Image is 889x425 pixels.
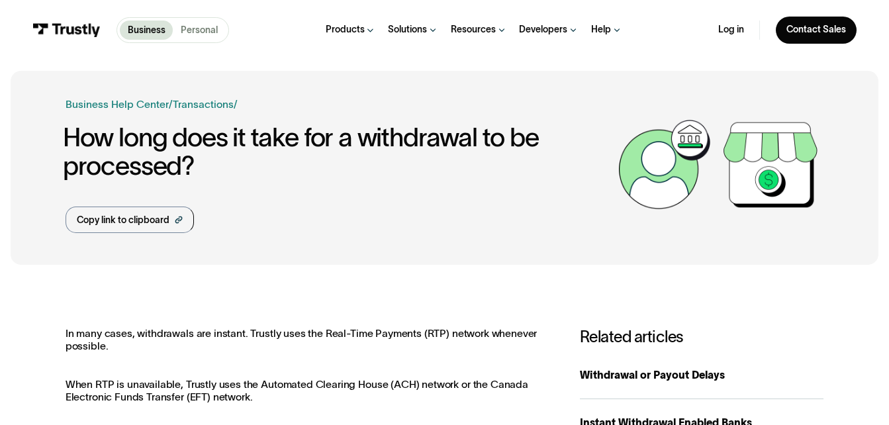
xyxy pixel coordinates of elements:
[120,21,173,40] a: Business
[388,24,427,36] div: Solutions
[128,23,165,37] p: Business
[580,367,824,383] div: Withdrawal or Payout Delays
[181,23,218,37] p: Personal
[173,99,234,110] a: Transactions
[173,21,226,40] a: Personal
[66,97,169,113] a: Business Help Center
[786,24,846,36] div: Contact Sales
[718,24,744,36] a: Log in
[451,24,496,36] div: Resources
[591,24,611,36] div: Help
[326,24,365,36] div: Products
[169,97,173,113] div: /
[234,97,238,113] div: /
[63,123,612,181] h1: How long does it take for a withdrawal to be processed?
[66,379,553,404] p: When RTP is unavailable, Trustly uses the Automated Clearing House (ACH) network or the Canada El...
[776,17,857,44] a: Contact Sales
[66,207,194,233] a: Copy link to clipboard
[580,352,824,399] a: Withdrawal or Payout Delays
[519,24,567,36] div: Developers
[32,23,101,38] img: Trustly Logo
[66,328,553,353] p: In many cases, withdrawals are instant. Trustly uses the Real-Time Payments (RTP) network wheneve...
[580,328,824,346] h3: Related articles
[77,213,169,227] div: Copy link to clipboard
